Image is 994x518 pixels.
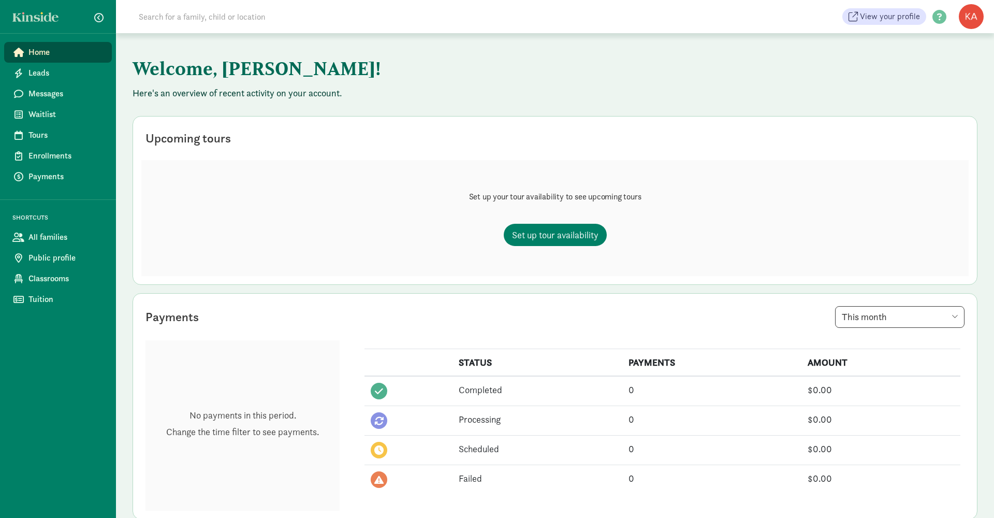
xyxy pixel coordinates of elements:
[801,349,960,377] th: AMOUNT
[133,87,977,99] p: Here's an overview of recent activity on your account.
[628,383,795,397] div: 0
[808,383,954,397] div: $0.00
[459,471,616,485] div: Failed
[452,349,622,377] th: STATUS
[808,471,954,485] div: $0.00
[28,129,104,141] span: Tours
[4,289,112,310] a: Tuition
[860,10,920,23] span: View your profile
[4,166,112,187] a: Payments
[28,46,104,59] span: Home
[942,468,994,518] iframe: Chat Widget
[459,412,616,426] div: Processing
[628,412,795,426] div: 0
[28,252,104,264] span: Public profile
[459,442,616,456] div: Scheduled
[4,63,112,83] a: Leads
[28,150,104,162] span: Enrollments
[145,129,231,148] div: Upcoming tours
[628,442,795,456] div: 0
[166,426,319,438] p: Change the time filter to see payments.
[28,170,104,183] span: Payments
[28,293,104,306] span: Tuition
[628,471,795,485] div: 0
[28,272,104,285] span: Classrooms
[4,42,112,63] a: Home
[28,231,104,243] span: All families
[4,146,112,166] a: Enrollments
[145,308,199,326] div: Payments
[4,104,112,125] a: Waitlist
[4,125,112,146] a: Tours
[133,6,423,27] input: Search for a family, child or location
[459,383,616,397] div: Completed
[166,409,319,422] p: No payments in this period.
[28,67,104,79] span: Leads
[4,83,112,104] a: Messages
[4,248,112,268] a: Public profile
[28,108,104,121] span: Waitlist
[808,442,954,456] div: $0.00
[808,412,954,426] div: $0.00
[469,191,641,203] p: Set up your tour availability to see upcoming tours
[504,224,607,246] a: Set up tour availability
[133,50,645,87] h1: Welcome, [PERSON_NAME]!
[4,227,112,248] a: All families
[28,88,104,100] span: Messages
[4,268,112,289] a: Classrooms
[622,349,801,377] th: PAYMENTS
[512,228,598,242] span: Set up tour availability
[842,8,926,25] a: View your profile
